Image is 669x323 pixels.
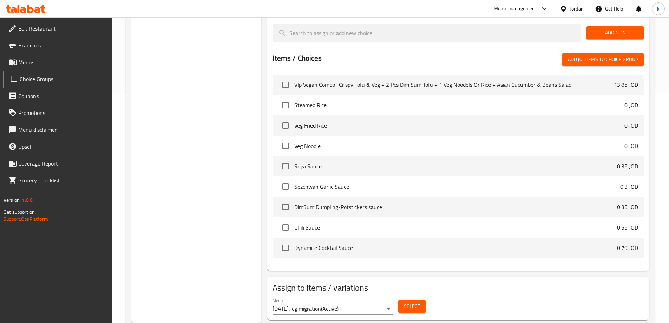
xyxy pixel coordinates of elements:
[4,214,48,224] a: Support.OpsPlatform
[20,75,106,83] span: Choice Groups
[278,159,293,174] span: Select choice
[3,37,112,54] a: Branches
[18,142,106,151] span: Upsell
[617,203,638,211] p: 0.35 JOD
[18,92,106,100] span: Coupons
[570,5,584,13] div: Jordan
[294,203,617,211] span: DimSum Dumpling-Potstickers sauce
[3,20,112,37] a: Edit Restaurant
[294,182,620,191] span: Sezchwan Garlic Sauce
[278,200,293,214] span: Select choice
[18,159,106,168] span: Coverage Report
[624,101,638,109] p: 0 JOD
[3,71,112,88] a: Choice Groups
[294,244,617,252] span: Dynamite Cocktail Sauce
[18,176,106,185] span: Grocery Checklist
[18,58,106,66] span: Menus
[273,298,283,303] label: Menu
[4,195,21,205] span: Version:
[592,28,638,37] span: Add New
[294,121,624,130] span: Veg Fried Rice
[294,264,617,272] span: Sweet & Sour Sauce
[568,55,638,64] span: Add (0) items to choice group
[273,53,322,64] h2: Items / Choices
[398,300,426,313] button: Select
[18,41,106,50] span: Branches
[620,182,638,191] p: 0.3 JOD
[617,264,638,272] p: 0.65 JOD
[4,207,36,217] span: Get support on:
[3,155,112,172] a: Coverage Report
[617,223,638,232] p: 0.55 JOD
[624,121,638,130] p: 0 JOD
[617,162,638,170] p: 0.35 JOD
[562,53,644,66] button: Add (0) items to choice group
[18,24,106,33] span: Edit Restaurant
[278,220,293,235] span: Select choice
[3,54,112,71] a: Menus
[273,24,581,42] input: search
[657,5,660,13] span: k
[586,26,644,39] button: Add New
[624,142,638,150] p: 0 JOD
[278,179,293,194] span: Select choice
[278,261,293,276] span: Select choice
[3,138,112,155] a: Upsell
[3,121,112,138] a: Menu disclaimer
[3,172,112,189] a: Grocery Checklist
[494,5,537,13] div: Menu-management
[18,109,106,117] span: Promotions
[273,303,393,315] div: [DATE].-cg migration(Active)
[617,244,638,252] p: 0.79 JOD
[404,302,420,311] span: Select
[294,142,624,150] span: Veg Noodle
[22,195,33,205] span: 1.0.0
[3,104,112,121] a: Promotions
[294,101,624,109] span: Steamed Rice
[294,223,617,232] span: Chili Sauce
[614,80,638,89] p: 13.85 JOD
[294,80,614,89] span: VIp Vegan Combo : Crispy Tofu & Veg + 2 Pcs Dim Sum Tofu + 1 Veg Noodels Or Rice + Asian Cucumber...
[18,125,106,134] span: Menu disclaimer
[273,282,644,293] h2: Assign to items / variations
[294,162,617,170] span: Soya Sauce
[278,240,293,255] span: Select choice
[3,88,112,104] a: Coupons
[278,77,293,92] span: Select choice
